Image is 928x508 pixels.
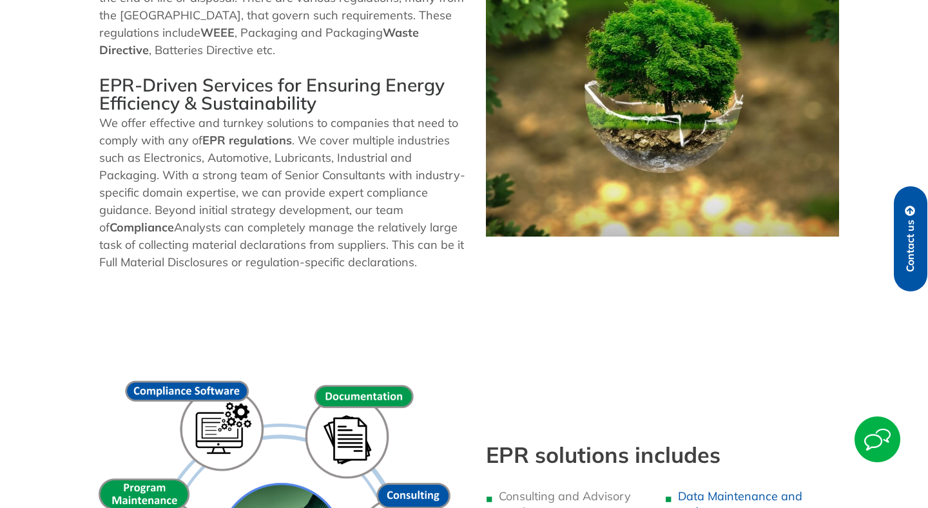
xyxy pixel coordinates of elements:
b: EPR regulations [202,133,292,148]
a: Contact us [894,186,927,291]
span: Contact us [905,220,916,272]
strong: WEEE [200,25,235,40]
strong: Waste Directive [99,25,419,57]
img: Start Chat [855,416,900,462]
p: We offer effective and turnkey solutions to companies that need to comply with any of . We cover ... [99,114,473,271]
h3: EPR solutions includes [486,442,844,469]
h3: EPR-Driven Services for Ensuring Energy Efficiency & Sustainability [99,76,473,112]
b: Compliance [110,220,174,235]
